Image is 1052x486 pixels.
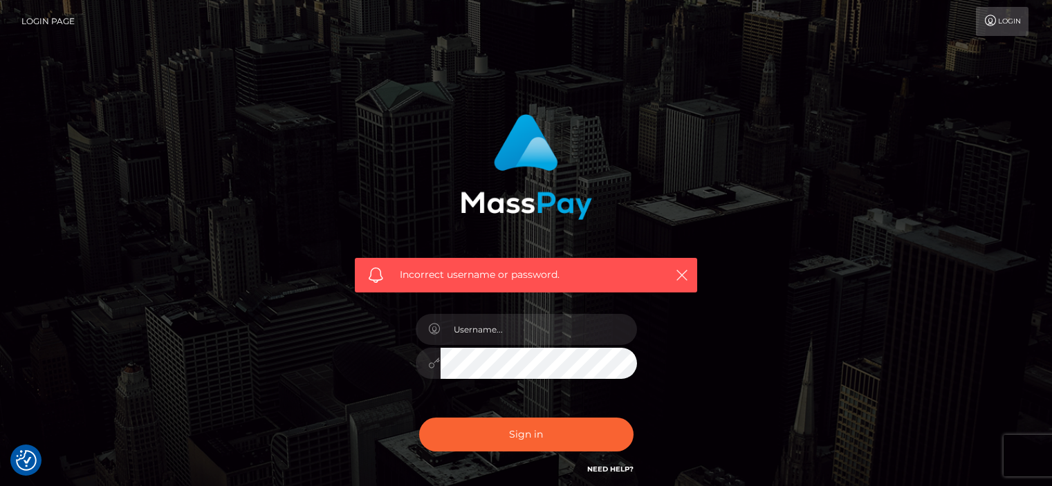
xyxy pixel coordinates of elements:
button: Consent Preferences [16,450,37,471]
a: Need Help? [587,465,634,474]
img: Revisit consent button [16,450,37,471]
img: MassPay Login [461,114,592,220]
button: Sign in [419,418,634,451]
span: Incorrect username or password. [400,268,652,282]
a: Login Page [21,7,75,36]
input: Username... [441,314,637,345]
a: Login [976,7,1028,36]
